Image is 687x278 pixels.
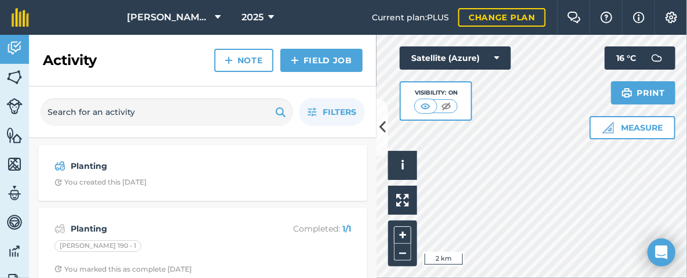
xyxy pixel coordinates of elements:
[372,11,449,24] span: Current plan : PLUS
[394,226,411,244] button: +
[299,98,365,126] button: Filters
[291,53,299,67] img: svg+xml;base64,PHN2ZyB4bWxucz0iaHR0cDovL3d3dy53My5vcmcvMjAwMC9zdmciIHdpZHRoPSIxNCIgaGVpZ2h0PSIyNC...
[45,152,360,194] a: PlantingClock with arrow pointing clockwiseYou created this [DATE]
[259,222,351,235] p: Completed :
[6,156,23,173] img: svg+xml;base64,PHN2ZyB4bWxucz0iaHR0cDovL3d3dy53My5vcmcvMjAwMC9zdmciIHdpZHRoPSI1NiIgaGVpZ2h0PSI2MC...
[6,185,23,202] img: svg+xml;base64,PD94bWwgdmVyc2lvbj0iMS4wIiBlbmNvZGluZz0idXRmLTgiPz4KPCEtLSBHZW5lcmF0b3I6IEFkb2JlIE...
[6,127,23,144] img: svg+xml;base64,PHN2ZyB4bWxucz0iaHR0cDovL3d3dy53My5vcmcvMjAwMC9zdmciIHdpZHRoPSI1NiIgaGVpZ2h0PSI2MC...
[54,265,62,273] img: Clock with arrow pointing clockwise
[6,39,23,57] img: svg+xml;base64,PD94bWwgdmVyc2lvbj0iMS4wIiBlbmNvZGluZz0idXRmLTgiPz4KPCEtLSBHZW5lcmF0b3I6IEFkb2JlIE...
[602,122,614,133] img: Ruler icon
[214,49,273,72] a: Note
[71,160,254,172] strong: Planting
[414,88,458,98] div: Visibility: On
[590,116,675,139] button: Measure
[616,46,636,70] span: 16 ° C
[396,194,409,207] img: Four arrows, one pointing top left, one top right, one bottom right and the last bottom left
[54,179,62,186] img: Clock with arrow pointing clockwise
[54,178,147,187] div: You created this [DATE]
[388,151,417,180] button: i
[439,100,454,112] img: svg+xml;base64,PHN2ZyB4bWxucz0iaHR0cDovL3d3dy53My5vcmcvMjAwMC9zdmciIHdpZHRoPSI1MCIgaGVpZ2h0PSI0MC...
[323,106,356,118] span: Filters
[127,10,210,24] span: [PERSON_NAME] & Son Farm Ltd
[567,12,581,23] img: Two speech bubbles overlapping with the left bubble in the forefront
[418,100,433,112] img: svg+xml;base64,PHN2ZyB4bWxucz0iaHR0cDovL3d3dy53My5vcmcvMjAwMC9zdmciIHdpZHRoPSI1MCIgaGVpZ2h0PSI0MC...
[394,244,411,261] button: –
[622,86,633,100] img: svg+xml;base64,PHN2ZyB4bWxucz0iaHR0cDovL3d3dy53My5vcmcvMjAwMC9zdmciIHdpZHRoPSIxOSIgaGVpZ2h0PSIyNC...
[6,68,23,86] img: svg+xml;base64,PHN2ZyB4bWxucz0iaHR0cDovL3d3dy53My5vcmcvMjAwMC9zdmciIHdpZHRoPSI1NiIgaGVpZ2h0PSI2MC...
[41,98,293,126] input: Search for an activity
[54,222,65,236] img: svg+xml;base64,PD94bWwgdmVyc2lvbj0iMS4wIiBlbmNvZGluZz0idXRmLTgiPz4KPCEtLSBHZW5lcmF0b3I6IEFkb2JlIE...
[54,265,192,274] div: You marked this as complete [DATE]
[6,214,23,231] img: svg+xml;base64,PD94bWwgdmVyc2lvbj0iMS4wIiBlbmNvZGluZz0idXRmLTgiPz4KPCEtLSBHZW5lcmF0b3I6IEFkb2JlIE...
[664,12,678,23] img: A cog icon
[648,239,675,266] div: Open Intercom Messenger
[645,46,668,70] img: svg+xml;base64,PD94bWwgdmVyc2lvbj0iMS4wIiBlbmNvZGluZz0idXRmLTgiPz4KPCEtLSBHZW5lcmF0b3I6IEFkb2JlIE...
[225,53,233,67] img: svg+xml;base64,PHN2ZyB4bWxucz0iaHR0cDovL3d3dy53My5vcmcvMjAwMC9zdmciIHdpZHRoPSIxNCIgaGVpZ2h0PSIyNC...
[54,240,141,252] div: [PERSON_NAME] 190 - 1
[611,81,676,104] button: Print
[43,51,97,70] h2: Activity
[342,223,351,234] strong: 1 / 1
[633,10,645,24] img: svg+xml;base64,PHN2ZyB4bWxucz0iaHR0cDovL3d3dy53My5vcmcvMjAwMC9zdmciIHdpZHRoPSIxNyIgaGVpZ2h0PSIxNy...
[280,49,363,72] a: Field Job
[275,105,286,119] img: svg+xml;base64,PHN2ZyB4bWxucz0iaHR0cDovL3d3dy53My5vcmcvMjAwMC9zdmciIHdpZHRoPSIxOSIgaGVpZ2h0PSIyNC...
[71,222,254,235] strong: Planting
[6,98,23,114] img: svg+xml;base64,PD94bWwgdmVyc2lvbj0iMS4wIiBlbmNvZGluZz0idXRmLTgiPz4KPCEtLSBHZW5lcmF0b3I6IEFkb2JlIE...
[6,243,23,260] img: svg+xml;base64,PD94bWwgdmVyc2lvbj0iMS4wIiBlbmNvZGluZz0idXRmLTgiPz4KPCEtLSBHZW5lcmF0b3I6IEFkb2JlIE...
[400,46,511,70] button: Satellite (Azure)
[12,8,29,27] img: fieldmargin Logo
[401,158,404,172] span: i
[54,159,65,173] img: svg+xml;base64,PD94bWwgdmVyc2lvbj0iMS4wIiBlbmNvZGluZz0idXRmLTgiPz4KPCEtLSBHZW5lcmF0b3I6IEFkb2JlIE...
[242,10,264,24] span: 2025
[600,12,613,23] img: A question mark icon
[458,8,546,27] a: Change plan
[605,46,675,70] button: 16 °C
